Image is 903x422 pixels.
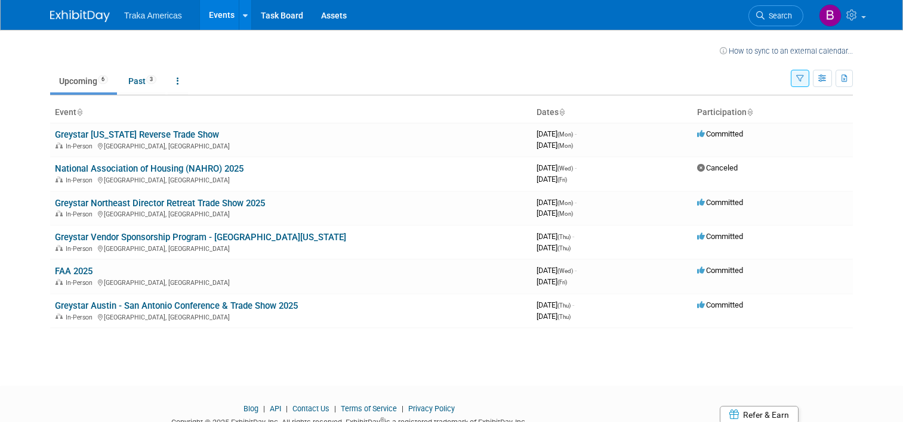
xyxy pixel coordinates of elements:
[537,141,573,150] span: [DATE]
[697,198,743,207] span: Committed
[55,209,527,218] div: [GEOGRAPHIC_DATA], [GEOGRAPHIC_DATA]
[697,232,743,241] span: Committed
[692,103,853,123] th: Participation
[66,245,96,253] span: In-Person
[66,176,96,184] span: In-Person
[537,277,567,286] span: [DATE]
[50,103,532,123] th: Event
[748,5,803,26] a: Search
[557,302,571,309] span: (Thu)
[55,175,527,184] div: [GEOGRAPHIC_DATA], [GEOGRAPHIC_DATA]
[55,277,527,287] div: [GEOGRAPHIC_DATA], [GEOGRAPHIC_DATA]
[697,163,738,172] span: Canceled
[575,198,577,207] span: -
[55,312,527,321] div: [GEOGRAPHIC_DATA], [GEOGRAPHIC_DATA]
[55,232,346,243] a: Greystar Vendor Sponsorship Program - [GEOGRAPHIC_DATA][US_STATE]
[572,232,574,241] span: -
[66,314,96,321] span: In-Person
[557,279,567,286] span: (Fri)
[765,11,792,20] span: Search
[55,129,219,140] a: Greystar [US_STATE] Reverse Trade Show
[331,404,339,413] span: |
[55,266,93,277] a: FAA 2025
[98,75,108,84] span: 6
[50,10,110,22] img: ExhibitDay
[557,142,573,149] span: (Mon)
[537,129,577,138] span: [DATE]
[244,404,258,413] a: Blog
[66,142,96,150] span: In-Person
[557,165,573,172] span: (Wed)
[557,131,573,138] span: (Mon)
[537,163,577,172] span: [DATE]
[55,141,527,150] div: [GEOGRAPHIC_DATA], [GEOGRAPHIC_DATA]
[537,209,573,218] span: [DATE]
[56,279,63,285] img: In-Person Event
[124,11,182,20] span: Traka Americas
[697,266,743,275] span: Committed
[76,107,82,117] a: Sort by Event Name
[399,404,406,413] span: |
[557,245,571,252] span: (Thu)
[559,107,565,117] a: Sort by Start Date
[557,268,573,274] span: (Wed)
[697,300,743,309] span: Committed
[408,404,455,413] a: Privacy Policy
[537,198,577,207] span: [DATE]
[575,129,577,138] span: -
[557,176,567,183] span: (Fri)
[55,300,298,311] a: Greystar Austin - San Antonio Conference & Trade Show 2025
[557,314,571,320] span: (Thu)
[283,404,291,413] span: |
[292,404,329,413] a: Contact Us
[56,314,63,319] img: In-Person Event
[697,129,743,138] span: Committed
[270,404,281,413] a: API
[557,200,573,206] span: (Mon)
[572,300,574,309] span: -
[66,279,96,287] span: In-Person
[50,70,117,92] a: Upcoming6
[66,210,96,218] span: In-Person
[537,300,574,309] span: [DATE]
[537,266,577,275] span: [DATE]
[55,243,527,253] div: [GEOGRAPHIC_DATA], [GEOGRAPHIC_DATA]
[56,176,63,182] img: In-Person Event
[557,210,573,217] span: (Mon)
[720,46,853,55] a: How to sync to an external calendar...
[341,404,397,413] a: Terms of Service
[119,70,165,92] a: Past3
[575,266,577,275] span: -
[56,142,63,148] img: In-Person Event
[747,107,753,117] a: Sort by Participation Type
[537,243,571,252] span: [DATE]
[55,163,244,174] a: National Association of Housing (NAHRO) 2025
[537,312,571,321] span: [DATE]
[55,198,265,209] a: Greystar Northeast Director Retreat Trade Show 2025
[56,210,63,216] img: In-Person Event
[537,232,574,241] span: [DATE]
[537,175,567,184] span: [DATE]
[575,163,577,172] span: -
[56,245,63,251] img: In-Person Event
[146,75,156,84] span: 3
[819,4,842,27] img: Brooke Fiore
[260,404,268,413] span: |
[557,234,571,240] span: (Thu)
[532,103,692,123] th: Dates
